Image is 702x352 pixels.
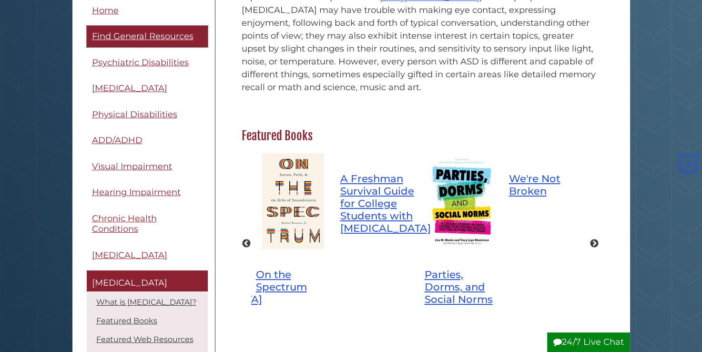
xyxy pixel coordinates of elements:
a: We're Not Broken [509,172,560,197]
span: [MEDICAL_DATA] [92,250,167,260]
a: Physical Disabilities [87,104,208,125]
span: Physical Disabilities [92,109,177,120]
h2: Featured Books [237,128,601,144]
a: Back to Top [677,159,700,169]
a: ADD/ADHD [87,130,208,152]
a: A Freshman Survival Guide for College Students with [MEDICAL_DATA] [340,172,431,234]
a: Featured Books [96,316,157,325]
span: Hearing Impairment [92,187,181,198]
span: [MEDICAL_DATA] [92,278,167,289]
a: [MEDICAL_DATA] [87,271,208,292]
span: Chronic Health Conditions [92,213,157,235]
span: Find General Resources [92,31,193,42]
a: On the Spectrum [256,268,307,293]
a: [MEDICAL_DATA] [87,245,208,266]
a: [MEDICAL_DATA] [87,78,208,100]
span: Visual Impairment [92,161,172,172]
a: Visual Impairment [87,156,208,177]
span: ADD/ADHD [92,135,142,146]
span: Home [92,5,119,16]
a: What is [MEDICAL_DATA]? [96,298,196,307]
a: Psychiatric Disabilities [87,52,208,73]
span: [MEDICAL_DATA] [92,83,167,94]
span: Psychiatric Disabilities [92,57,189,68]
button: Previous [242,239,251,248]
button: 24/7 Live Chat [547,332,630,352]
button: Next [590,239,599,248]
a: Featured Web Resources [96,335,193,344]
a: Parties, Dorms, and Social Norms [425,268,493,305]
a: Find General Resources [87,26,208,48]
a: Chronic Health Conditions [87,208,208,240]
a: Hearing Impairment [87,182,208,204]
